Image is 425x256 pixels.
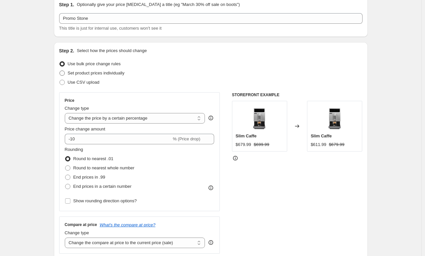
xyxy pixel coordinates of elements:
[68,71,125,75] span: Set product prices individually
[322,104,348,131] img: 3AEFBECA-C3E2-46D4-B1AD-6B86121794D5_80x.png
[208,239,214,246] div: help
[254,141,269,148] strike: $699.99
[59,13,363,24] input: 30% off holiday sale
[59,1,74,8] h2: Step 1.
[208,115,214,121] div: help
[65,134,172,144] input: -15
[77,47,147,54] p: Select how the prices should change
[329,141,344,148] strike: $679.99
[236,133,257,138] span: Slim Caffe
[65,222,97,227] h3: Compare at price
[73,175,105,180] span: End prices in .99
[173,136,200,141] span: % (Price drop)
[77,1,240,8] p: Optionally give your price [MEDICAL_DATA] a title (eg "March 30% off sale on boots")
[100,222,156,227] button: What's the compare at price?
[73,198,137,203] span: Show rounding direction options?
[65,106,89,111] span: Change type
[65,127,105,131] span: Price change amount
[311,133,332,138] span: Slim Caffe
[232,92,363,98] h6: STOREFRONT EXAMPLE
[65,230,89,235] span: Change type
[68,61,121,66] span: Use bulk price change rules
[65,98,74,103] h3: Price
[311,141,326,148] div: $611.99
[73,165,135,170] span: Round to nearest whole number
[68,80,99,85] span: Use CSV upload
[73,156,113,161] span: Round to nearest .01
[65,147,83,152] span: Rounding
[236,141,251,148] div: $679.99
[59,47,74,54] h2: Step 2.
[73,184,132,189] span: End prices in a certain number
[59,26,162,31] span: This title is just for internal use, customers won't see it
[246,104,273,131] img: 3AEFBECA-C3E2-46D4-B1AD-6B86121794D5_80x.png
